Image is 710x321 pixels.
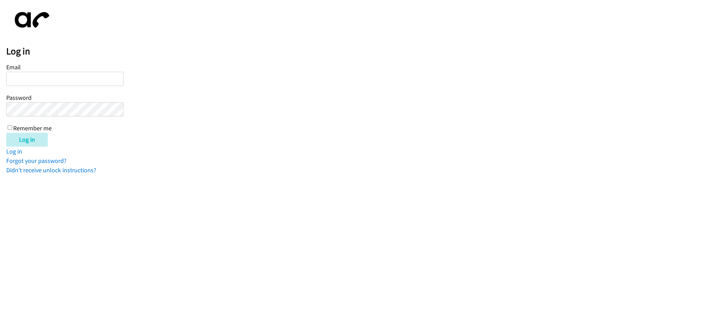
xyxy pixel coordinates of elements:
[6,6,55,34] img: aphone-8a226864a2ddd6a5e75d1ebefc011f4aa8f32683c2d82f3fb0802fe031f96514.svg
[6,94,32,102] label: Password
[6,45,710,57] h2: Log in
[6,166,96,174] a: Didn't receive unlock instructions?
[6,157,67,165] a: Forgot your password?
[13,124,52,132] label: Remember me
[6,63,21,71] label: Email
[6,133,48,147] input: Log in
[6,147,22,155] a: Log in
